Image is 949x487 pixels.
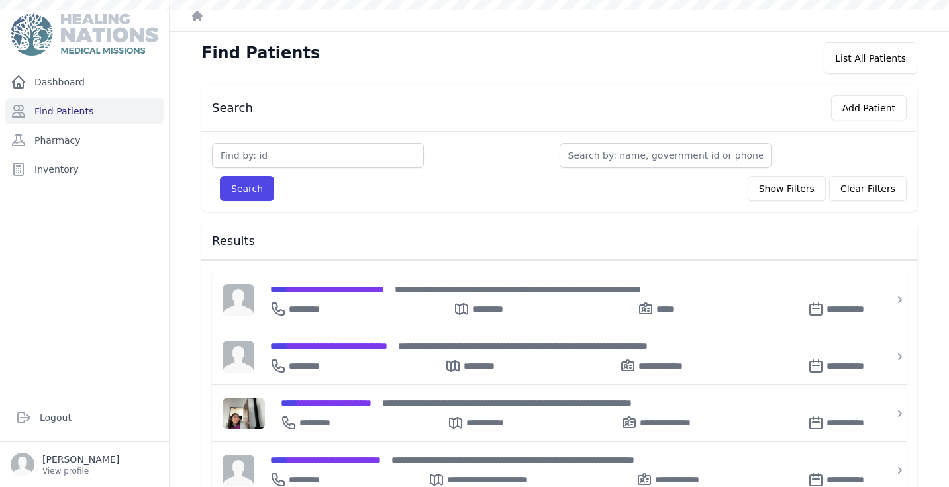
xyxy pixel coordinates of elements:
button: Add Patient [831,95,907,120]
p: View profile [42,466,119,476]
h3: Results [212,233,907,249]
img: person-242608b1a05df3501eefc295dc1bc67a.jpg [223,341,254,373]
img: person-242608b1a05df3501eefc295dc1bc67a.jpg [223,455,254,486]
p: [PERSON_NAME] [42,453,119,466]
h3: Search [212,100,253,116]
img: xfdmblekuUtzgAAACV0RVh0ZGF0ZTpjcmVhdGUAMjAyNS0wNi0xOVQxOTo0ODoxMyswMDowMMTCnVcAAAAldEVYdGRhdGU6bW... [223,398,265,429]
button: Clear Filters [829,176,907,201]
div: List All Patients [824,42,917,74]
a: Inventory [5,156,164,183]
h1: Find Patients [201,42,320,64]
a: Dashboard [5,69,164,95]
a: Logout [11,404,158,431]
button: Show Filters [748,176,826,201]
a: [PERSON_NAME] View profile [11,453,158,476]
a: Find Patients [5,98,164,124]
a: Pharmacy [5,127,164,154]
input: Find by: id [212,143,424,168]
img: Medical Missions EMR [11,13,158,56]
img: person-242608b1a05df3501eefc295dc1bc67a.jpg [223,284,254,316]
button: Search [220,176,274,201]
input: Search by: name, government id or phone [560,143,772,168]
